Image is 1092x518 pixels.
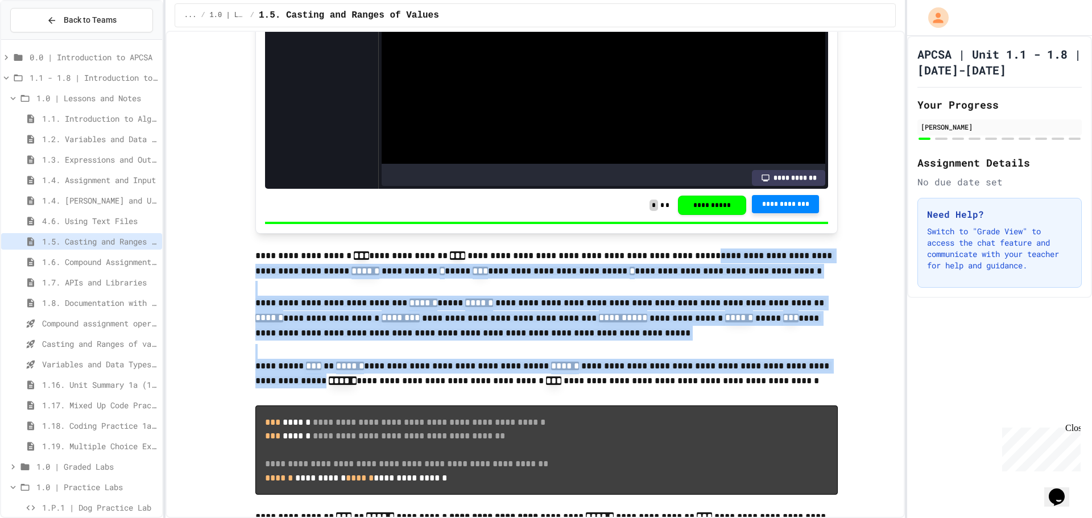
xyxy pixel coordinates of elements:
[64,14,117,26] span: Back to Teams
[42,133,158,145] span: 1.2. Variables and Data Types
[42,235,158,247] span: 1.5. Casting and Ranges of Values
[5,5,78,72] div: Chat with us now!Close
[42,154,158,165] span: 1.3. Expressions and Output [New]
[30,51,158,63] span: 0.0 | Introduction to APCSA
[42,420,158,432] span: 1.18. Coding Practice 1a (1.1-1.6)
[916,5,952,31] div: My Account
[42,113,158,125] span: 1.1. Introduction to Algorithms, Programming, and Compilers
[10,8,153,32] button: Back to Teams
[36,481,158,493] span: 1.0 | Practice Labs
[201,11,205,20] span: /
[42,399,158,411] span: 1.17. Mixed Up Code Practice 1.1-1.6
[42,194,158,206] span: 1.4. [PERSON_NAME] and User Input
[250,11,254,20] span: /
[36,461,158,473] span: 1.0 | Graded Labs
[42,358,158,370] span: Variables and Data Types - Quiz
[36,92,158,104] span: 1.0 | Lessons and Notes
[921,122,1078,132] div: [PERSON_NAME]
[42,297,158,309] span: 1.8. Documentation with Comments and Preconditions
[917,97,1082,113] h2: Your Progress
[42,215,158,227] span: 4.6. Using Text Files
[42,440,158,452] span: 1.19. Multiple Choice Exercises for Unit 1a (1.1-1.6)
[210,11,246,20] span: 1.0 | Lessons and Notes
[42,502,158,513] span: 1.P.1 | Dog Practice Lab
[259,9,439,22] span: 1.5. Casting and Ranges of Values
[42,338,158,350] span: Casting and Ranges of variables - Quiz
[184,11,197,20] span: ...
[998,423,1081,471] iframe: chat widget
[917,46,1082,78] h1: APCSA | Unit 1.1 - 1.8 | [DATE]-[DATE]
[42,379,158,391] span: 1.16. Unit Summary 1a (1.1-1.6)
[42,174,158,186] span: 1.4. Assignment and Input
[30,72,158,84] span: 1.1 - 1.8 | Introduction to Java
[917,175,1082,189] div: No due date set
[42,276,158,288] span: 1.7. APIs and Libraries
[1044,473,1081,507] iframe: chat widget
[42,317,158,329] span: Compound assignment operators - Quiz
[927,208,1072,221] h3: Need Help?
[927,226,1072,271] p: Switch to "Grade View" to access the chat feature and communicate with your teacher for help and ...
[917,155,1082,171] h2: Assignment Details
[42,256,158,268] span: 1.6. Compound Assignment Operators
